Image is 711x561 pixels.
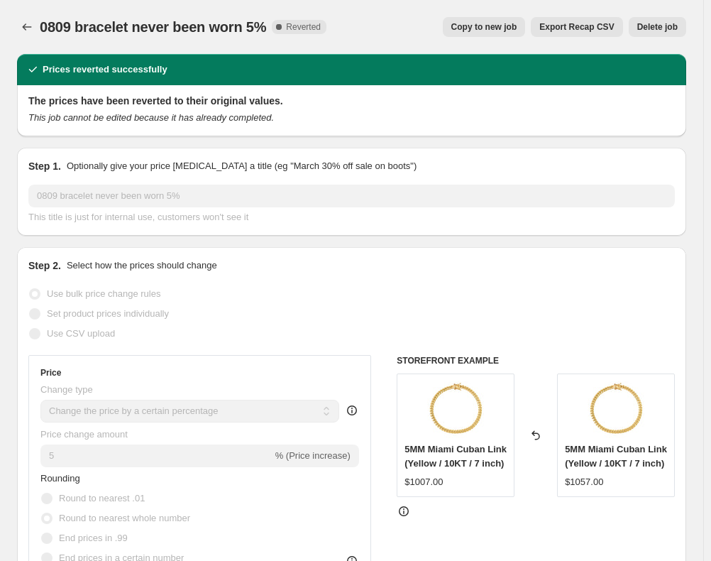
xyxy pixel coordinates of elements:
[47,328,115,339] span: Use CSV upload
[637,21,678,33] span: Delete job
[629,17,686,37] button: Delete job
[286,21,321,33] span: Reverted
[59,513,190,523] span: Round to nearest whole number
[59,493,145,503] span: Round to nearest .01
[40,367,61,378] h3: Price
[451,21,517,33] span: Copy to new job
[28,212,248,222] span: This title is just for internal use, customers won't see it
[47,308,169,319] span: Set product prices individually
[17,17,37,37] button: Price change jobs
[40,384,93,395] span: Change type
[565,475,603,489] div: $1057.00
[443,17,526,37] button: Copy to new job
[397,355,675,366] h6: STOREFRONT EXAMPLE
[539,21,614,33] span: Export Recap CSV
[588,381,644,438] img: MIAMI5MM_c611d693-d752-4eaf-8cdc-58993760fee7_80x.jpg
[345,403,359,418] div: help
[40,429,128,440] span: Price change amount
[28,159,61,173] h2: Step 1.
[47,288,160,299] span: Use bulk price change rules
[59,533,128,543] span: End prices in .99
[404,475,443,489] div: $1007.00
[40,445,272,467] input: -15
[40,19,266,35] span: 0809 bracelet never been worn 5%
[565,444,667,469] span: 5MM Miami Cuban Link (Yellow / 10KT / 7 inch)
[67,258,217,273] p: Select how the prices should change
[28,258,61,273] h2: Step 2.
[275,450,351,461] span: % (Price increase)
[28,112,274,123] i: This job cannot be edited because it has already completed.
[43,62,167,77] h2: Prices reverted successfully
[427,381,484,438] img: MIAMI5MM_c611d693-d752-4eaf-8cdc-58993760fee7_80x.jpg
[40,473,80,484] span: Rounding
[28,185,675,207] input: 30% off holiday sale
[531,17,622,37] button: Export Recap CSV
[28,94,675,108] h2: The prices have been reverted to their original values.
[67,159,417,173] p: Optionally give your price [MEDICAL_DATA] a title (eg "March 30% off sale on boots")
[404,444,507,469] span: 5MM Miami Cuban Link (Yellow / 10KT / 7 inch)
